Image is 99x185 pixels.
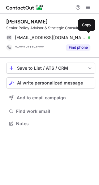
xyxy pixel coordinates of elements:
[6,25,95,31] div: Senior Policy Advisor & Strategic Consultant
[6,77,95,88] button: AI write personalized message
[6,92,95,103] button: Add to email campaign
[6,107,95,116] button: Find work email
[17,66,84,71] div: Save to List / ATS / CRM
[6,4,43,11] img: ContactOut v5.3.10
[6,63,95,74] button: save-profile-one-click
[16,109,93,114] span: Find work email
[66,44,90,51] button: Reveal Button
[17,80,83,85] span: AI write personalized message
[6,119,95,128] button: Notes
[15,35,86,40] span: [EMAIL_ADDRESS][DOMAIN_NAME]
[16,121,93,126] span: Notes
[17,95,66,100] span: Add to email campaign
[6,18,48,25] div: [PERSON_NAME]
